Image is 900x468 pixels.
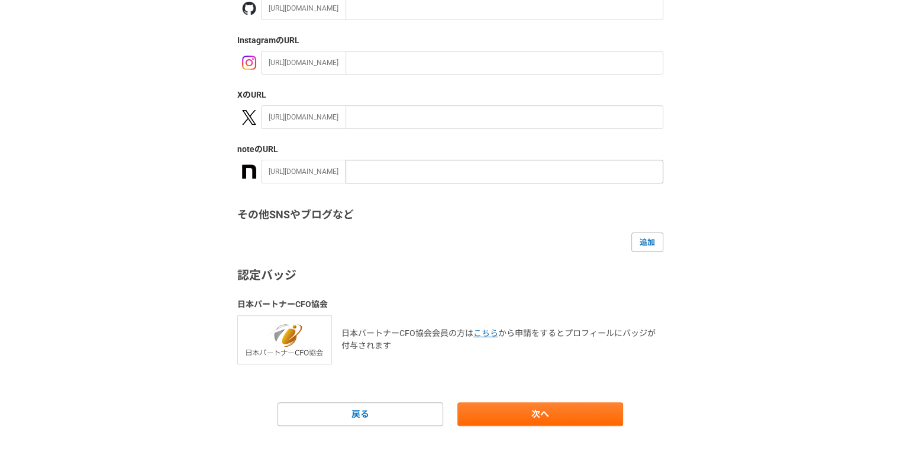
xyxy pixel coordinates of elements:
h3: その他SNSやブログなど [237,207,663,223]
img: a3U9rW3u3Lr2az699ms0nsgwjY3a+92wMGRIAAAQIE9hX4PzgNzWcoiwVVAAAAAElFTkSuQmCC [242,164,256,179]
img: github-367d5cb2.png [242,1,256,15]
img: cfo_association_with_name.png-a2ca6198.png [237,315,332,364]
label: X のURL [237,89,663,101]
a: 戻る [278,402,443,426]
a: こちら [473,328,498,338]
label: note のURL [237,143,663,156]
a: 追加 [631,233,663,251]
p: 日本パートナーCFO協会会員の方は から申請をするとプロフィールにバッジが付与されます [341,327,663,352]
img: instagram-21f86b55.png [242,56,256,70]
h3: 日本パートナーCFO協会 [237,298,663,311]
a: 次へ [457,402,623,426]
label: Instagram のURL [237,34,663,47]
h3: 認定バッジ [237,266,663,284]
img: x-391a3a86.png [242,110,256,125]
